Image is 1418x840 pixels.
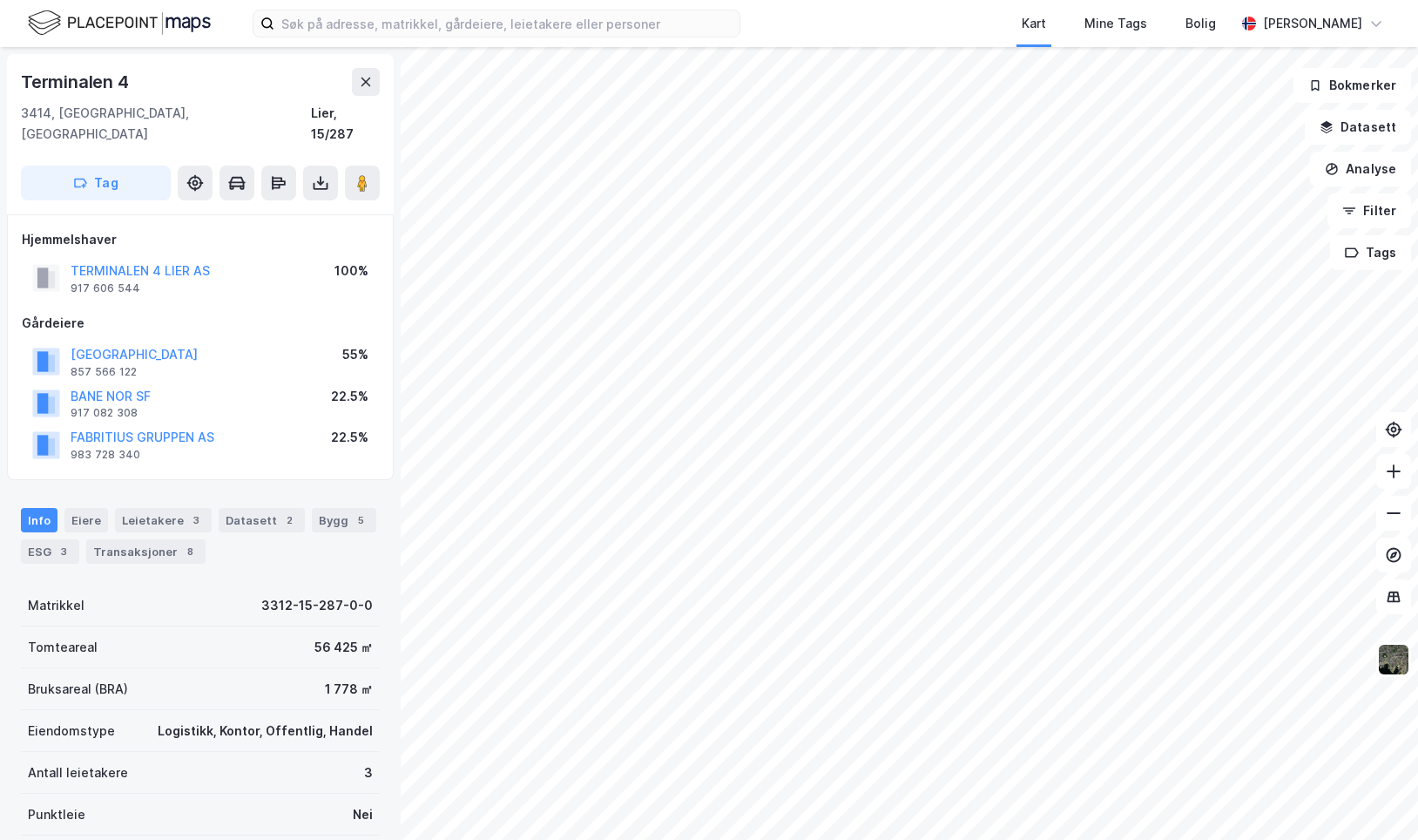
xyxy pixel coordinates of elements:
[1331,756,1418,840] div: Chatt-widget
[22,229,379,250] div: Hjemmelshaver
[334,261,368,281] div: 100%
[181,543,199,560] div: 8
[21,539,79,564] div: ESG
[86,539,206,564] div: Transaksjoner
[28,721,115,742] div: Eiendomstype
[311,103,380,145] div: Lier, 15/287
[71,281,140,295] div: 917 606 544
[1310,152,1411,186] button: Analyse
[1293,68,1411,103] button: Bokmerker
[28,637,98,658] div: Tomteareal
[158,721,373,742] div: Logistikk, Kontor, Offentlig, Handel
[71,365,137,379] div: 857 566 122
[219,508,305,532] div: Datasett
[353,804,373,825] div: Nei
[274,10,739,37] input: Søk på adresse, matrikkel, gårdeiere, leietakere eller personer
[115,508,212,532] div: Leietakere
[280,511,298,529] div: 2
[1084,13,1147,34] div: Mine Tags
[1305,110,1411,145] button: Datasett
[1022,13,1046,34] div: Kart
[21,508,57,532] div: Info
[187,511,205,529] div: 3
[28,762,128,783] div: Antall leietakere
[28,8,211,38] img: logo.f888ab2527a4732fd821a326f86c7f29.svg
[1377,643,1410,676] img: 9k=
[1331,756,1418,840] iframe: Chat Widget
[21,68,132,96] div: Terminalen 4
[314,637,373,658] div: 56 425 ㎡
[1185,13,1216,34] div: Bolig
[22,313,379,334] div: Gårdeiere
[71,406,138,420] div: 917 082 308
[1263,13,1362,34] div: [PERSON_NAME]
[352,511,369,529] div: 5
[55,543,72,560] div: 3
[364,762,373,783] div: 3
[261,595,373,616] div: 3312-15-287-0-0
[28,679,128,700] div: Bruksareal (BRA)
[331,386,368,407] div: 22.5%
[331,427,368,448] div: 22.5%
[1330,235,1411,270] button: Tags
[64,508,108,532] div: Eiere
[21,103,311,145] div: 3414, [GEOGRAPHIC_DATA], [GEOGRAPHIC_DATA]
[28,804,85,825] div: Punktleie
[71,448,140,462] div: 983 728 340
[312,508,376,532] div: Bygg
[21,166,171,200] button: Tag
[1327,193,1411,228] button: Filter
[28,595,84,616] div: Matrikkel
[325,679,373,700] div: 1 778 ㎡
[342,344,368,365] div: 55%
